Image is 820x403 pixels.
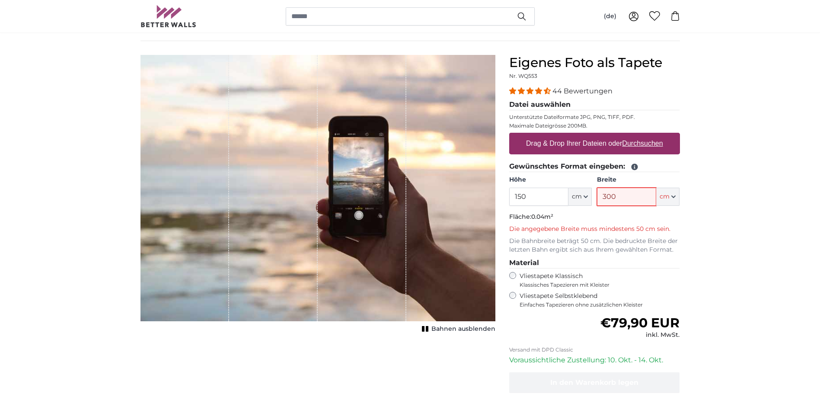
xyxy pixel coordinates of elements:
img: Betterwalls [140,5,197,27]
p: Die Bahnbreite beträgt 50 cm. Die bedruckte Breite der letzten Bahn ergibt sich aus Ihrem gewählt... [509,237,680,254]
label: Vliestapete Selbstklebend [520,292,680,308]
p: Die angegebene Breite muss mindestens 50 cm sein. [509,225,680,233]
button: cm [568,188,592,206]
span: cm [660,192,670,201]
legend: Material [509,258,680,269]
span: €79,90 EUR [600,315,680,331]
span: Einfaches Tapezieren ohne zusätzlichen Kleister [520,301,680,308]
span: 0.04m² [531,213,553,221]
label: Breite [597,176,680,184]
span: Nr. WQ553 [509,73,537,79]
div: inkl. MwSt. [600,331,680,339]
label: Vliestapete Klassisch [520,272,673,288]
u: Durchsuchen [622,140,663,147]
p: Voraussichtliche Zustellung: 10. Okt. - 14. Okt. [509,355,680,365]
label: Drag & Drop Ihrer Dateien oder [523,135,667,152]
span: 44 Bewertungen [552,87,613,95]
p: Unterstützte Dateiformate JPG, PNG, TIFF, PDF. [509,114,680,121]
span: 4.34 stars [509,87,552,95]
button: In den Warenkorb legen [509,372,680,393]
label: Höhe [509,176,592,184]
h1: Eigenes Foto als Tapete [509,55,680,70]
p: Versand mit DPD Classic [509,346,680,353]
legend: Datei auswählen [509,99,680,110]
button: Bahnen ausblenden [419,323,495,335]
span: Klassisches Tapezieren mit Kleister [520,281,673,288]
div: 1 of 1 [140,55,495,335]
span: cm [572,192,582,201]
button: (de) [597,9,623,24]
p: Maximale Dateigrösse 200MB. [509,122,680,129]
span: In den Warenkorb legen [550,378,638,387]
legend: Gewünschtes Format eingeben: [509,161,680,172]
p: Fläche: [509,213,680,221]
span: Bahnen ausblenden [431,325,495,333]
button: cm [656,188,680,206]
